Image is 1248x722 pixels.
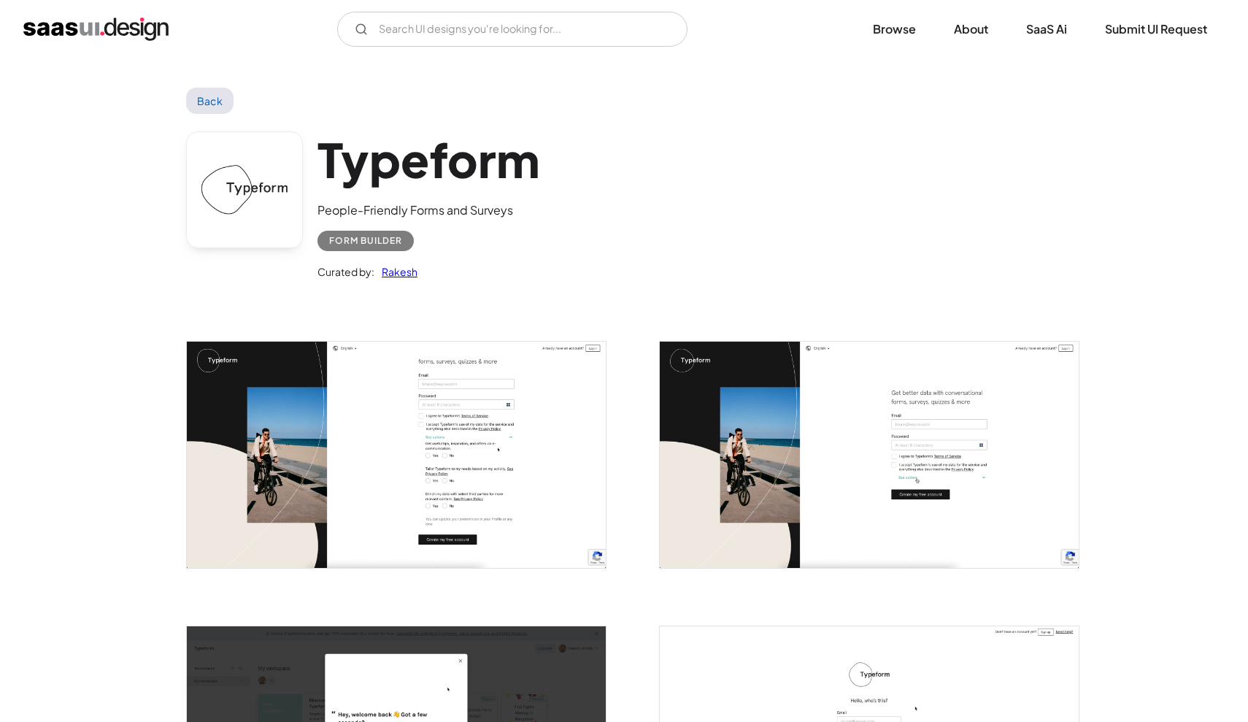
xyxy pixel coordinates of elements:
[317,263,374,280] div: Curated by:
[186,88,234,114] a: Back
[317,131,539,188] h1: Typeform
[660,342,1079,568] img: 6018de40d9c89fb7adfd2a6a_Typeform%20get%20started.jpg
[187,342,606,568] img: 6018de4019cb53f0c9ae1336_Typeform%20get%20started%202.jpg
[374,263,417,280] a: Rakesh
[337,12,687,47] form: Email Form
[329,232,402,250] div: Form Builder
[855,13,933,45] a: Browse
[337,12,687,47] input: Search UI designs you're looking for...
[1009,13,1085,45] a: SaaS Ai
[317,201,539,219] div: People-Friendly Forms and Surveys
[936,13,1006,45] a: About
[1087,13,1225,45] a: Submit UI Request
[660,342,1079,568] a: open lightbox
[187,342,606,568] a: open lightbox
[23,18,169,41] a: home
